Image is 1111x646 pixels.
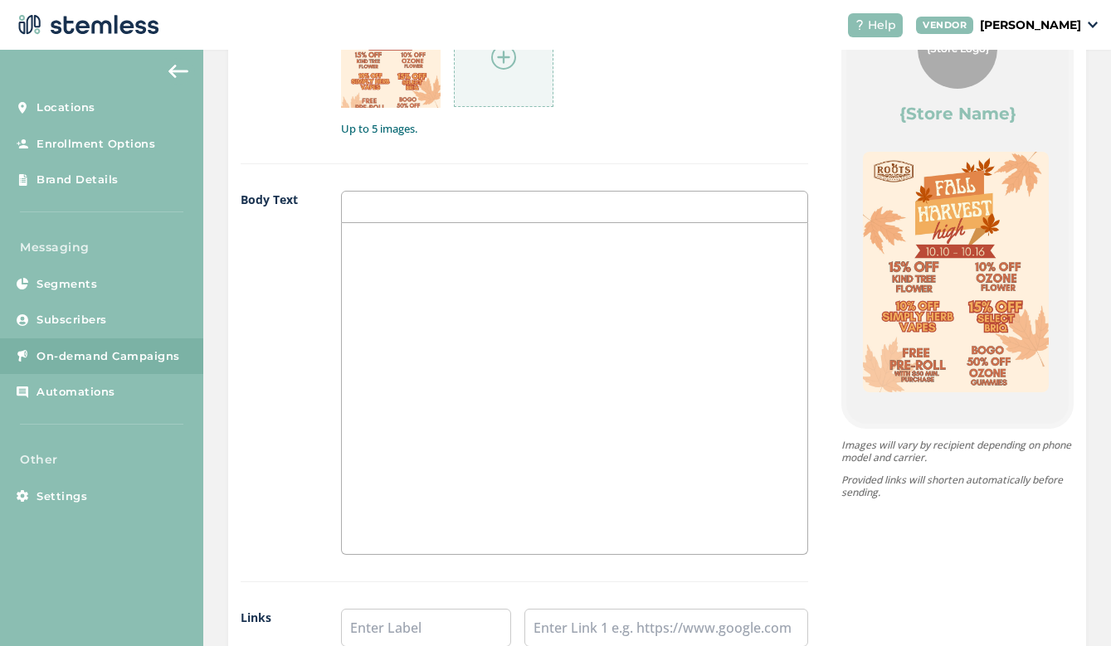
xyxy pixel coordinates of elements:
[491,45,516,70] img: icon-circle-plus-45441306.svg
[855,20,865,30] img: icon-help-white-03924b79.svg
[37,488,87,505] span: Settings
[863,152,1049,392] img: Z
[341,121,808,138] label: Up to 5 images.
[1028,566,1111,646] iframe: Chat Widget
[1088,22,1098,28] img: icon_down-arrow-small-66adaf34.svg
[341,8,441,108] img: Z
[37,100,95,116] span: Locations
[37,384,115,401] span: Automations
[37,348,180,365] span: On-demand Campaigns
[841,474,1074,498] p: Provided links will shorten automatically before sending.
[37,276,97,293] span: Segments
[980,17,1081,34] p: [PERSON_NAME]
[168,65,188,78] img: icon-arrow-back-accent-c549486e.svg
[37,312,107,328] span: Subscribers
[868,17,896,34] span: Help
[899,102,1016,125] label: {Store Name}
[37,136,155,153] span: Enrollment Options
[241,191,308,555] label: Body Text
[13,8,159,41] img: logo-dark-0685b13c.svg
[841,439,1074,464] p: Images will vary by recipient depending on phone model and carrier.
[916,17,973,34] div: VENDOR
[37,172,119,188] span: Brand Details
